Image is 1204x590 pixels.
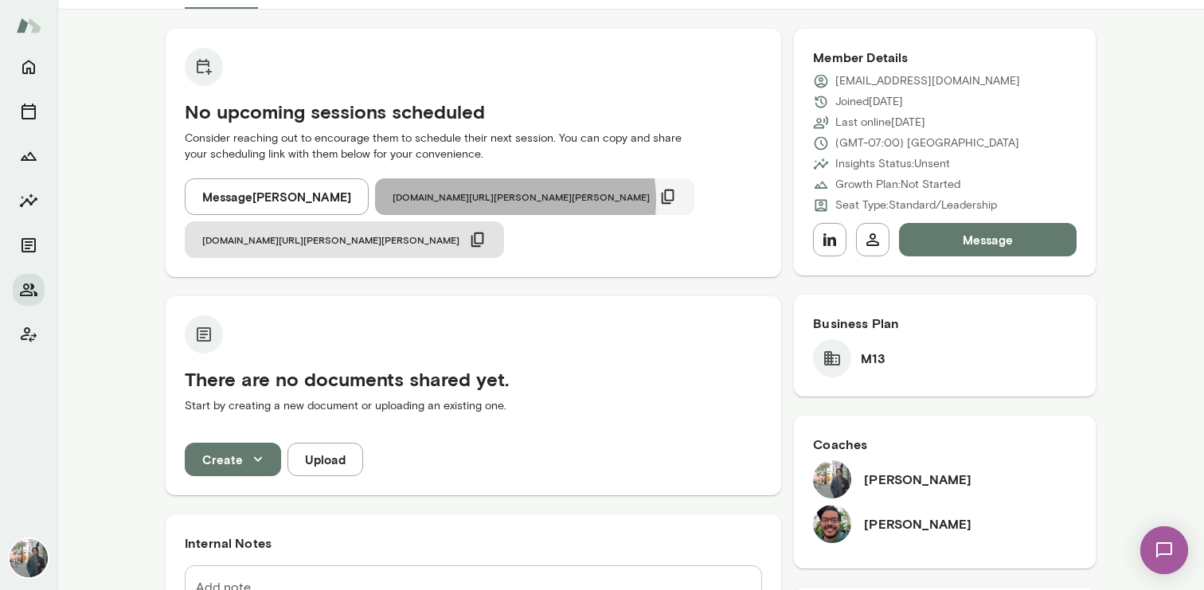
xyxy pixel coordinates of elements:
p: Joined [DATE] [835,94,903,110]
h6: [PERSON_NAME] [864,514,971,533]
h6: M13 [861,349,885,368]
span: [DOMAIN_NAME][URL][PERSON_NAME][PERSON_NAME] [393,190,650,203]
p: Start by creating a new document or uploading an existing one. [185,398,762,414]
p: Growth Plan: Not Started [835,177,960,193]
p: Seat Type: Standard/Leadership [835,197,997,213]
button: Message [899,223,1077,256]
button: Insights [13,185,45,217]
button: Client app [13,318,45,350]
h5: No upcoming sessions scheduled [185,99,762,124]
img: Mento [16,10,41,41]
button: Members [13,274,45,306]
h6: Business Plan [813,314,1077,333]
span: [DOMAIN_NAME][URL][PERSON_NAME][PERSON_NAME] [202,233,459,246]
button: Message[PERSON_NAME] [185,178,369,215]
h6: [PERSON_NAME] [864,470,971,489]
button: [DOMAIN_NAME][URL][PERSON_NAME][PERSON_NAME] [375,178,694,215]
button: Sessions [13,96,45,127]
button: [DOMAIN_NAME][URL][PERSON_NAME][PERSON_NAME] [185,221,504,258]
button: Create [185,443,281,476]
p: [EMAIL_ADDRESS][DOMAIN_NAME] [835,73,1020,89]
h6: Coaches [813,435,1077,454]
h6: Internal Notes [185,533,762,553]
p: Last online [DATE] [835,115,925,131]
h6: Member Details [813,48,1077,67]
button: Growth Plan [13,140,45,172]
button: Documents [13,229,45,261]
p: Consider reaching out to encourage them to schedule their next session. You can copy and share yo... [185,131,762,162]
p: Insights Status: Unsent [835,156,950,172]
img: Mike Valdez Landeros [813,505,851,543]
img: Gene Lee [813,460,851,498]
h5: There are no documents shared yet. [185,366,762,392]
img: Gene Lee [10,539,48,577]
button: Upload [287,443,363,476]
button: Home [13,51,45,83]
p: (GMT-07:00) [GEOGRAPHIC_DATA] [835,135,1019,151]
